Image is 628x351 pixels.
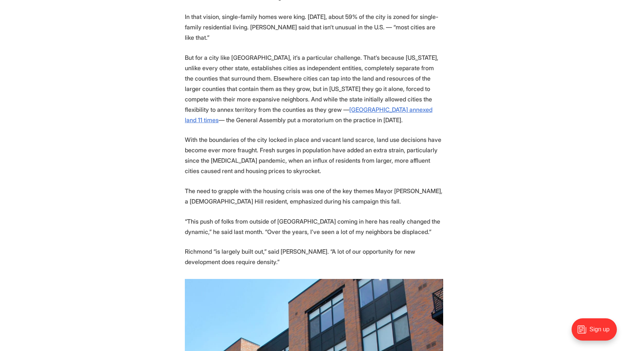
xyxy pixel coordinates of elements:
iframe: portal-trigger [565,315,628,351]
p: With the boundaries of the city locked in place and vacant land scarce, land use decisions have b... [185,134,443,176]
p: In that vision, single-family homes were king. [DATE], about 59% of the city is zoned for single-... [185,12,443,43]
p: Richmond “is largely built out,” said [PERSON_NAME]. “A lot of our opportunity for new developmen... [185,246,443,267]
p: But for a city like [GEOGRAPHIC_DATA], it’s a particular challenge. That’s because [US_STATE], un... [185,52,443,125]
p: “This push of folks from outside of [GEOGRAPHIC_DATA] coming in here has really changed the dynam... [185,216,443,237]
a: [GEOGRAPHIC_DATA] annexed land 11 times [185,106,432,124]
p: The need to grapple with the housing crisis was one of the key themes Mayor [PERSON_NAME], a [DEM... [185,186,443,207]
